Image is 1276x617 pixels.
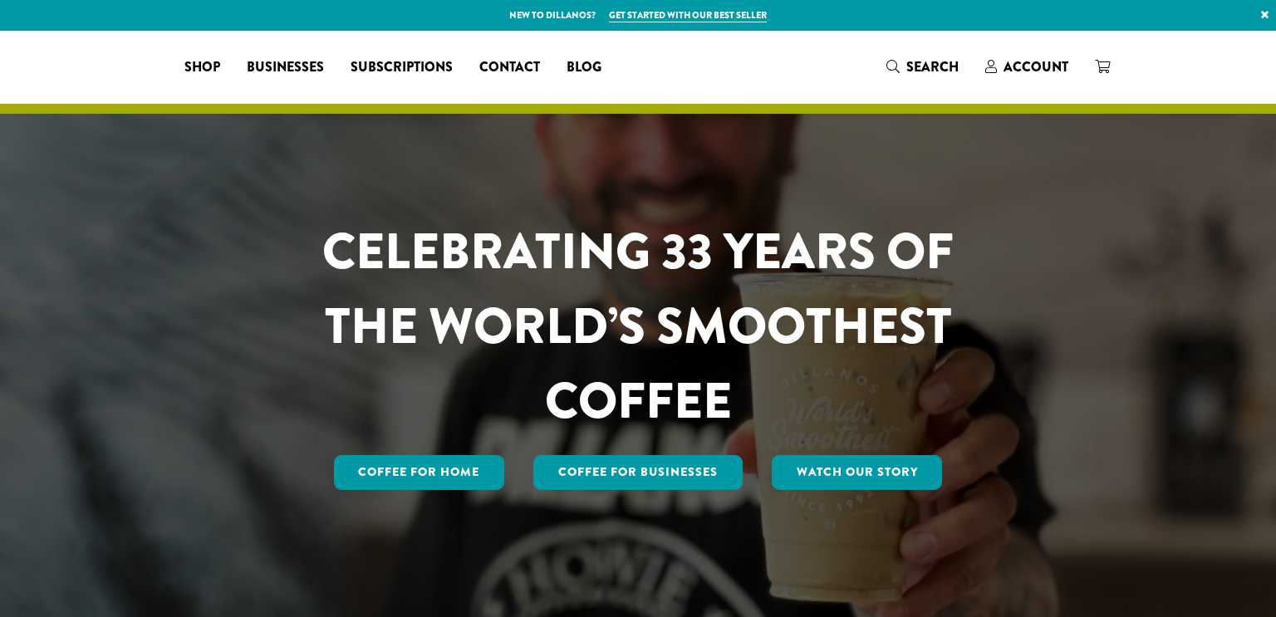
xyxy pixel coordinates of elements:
[567,57,601,78] span: Blog
[184,57,220,78] span: Shop
[772,455,943,490] a: Watch Our Story
[273,214,1003,438] h1: CELEBRATING 33 YEARS OF THE WORLD’S SMOOTHEST COFFEE
[1004,57,1068,76] span: Account
[351,57,453,78] span: Subscriptions
[873,53,972,81] a: Search
[609,8,767,22] a: Get started with our best seller
[171,54,233,81] a: Shop
[247,57,324,78] span: Businesses
[334,455,505,490] a: Coffee for Home
[906,57,959,76] span: Search
[479,57,540,78] span: Contact
[533,455,743,490] a: Coffee For Businesses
